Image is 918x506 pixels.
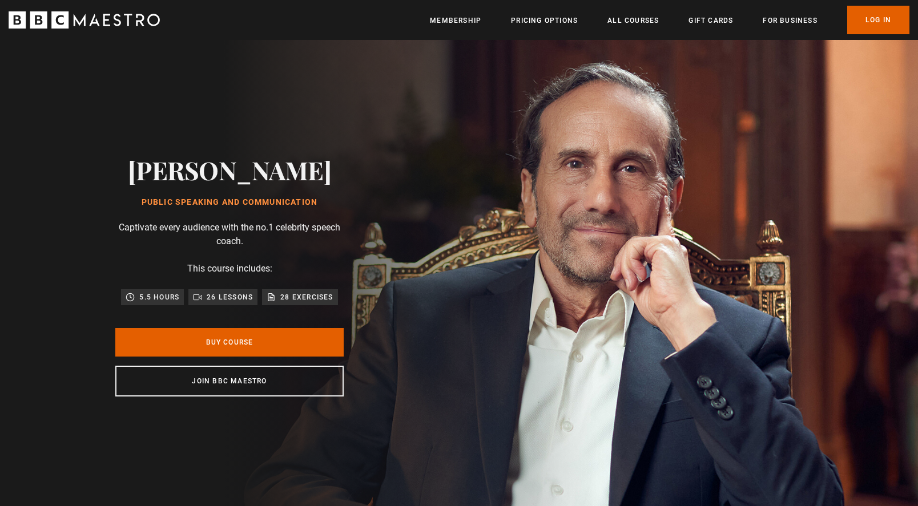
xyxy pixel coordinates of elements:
p: 5.5 hours [139,292,179,303]
p: This course includes: [187,262,272,276]
h1: Public Speaking and Communication [128,198,332,207]
a: Membership [430,15,481,26]
a: Gift Cards [688,15,733,26]
h2: [PERSON_NAME] [128,155,332,184]
nav: Primary [430,6,909,34]
a: Log In [847,6,909,34]
svg: BBC Maestro [9,11,160,29]
a: For business [763,15,817,26]
a: Join BBC Maestro [115,366,344,396]
a: Buy Course [115,328,344,357]
p: 28 exercises [280,292,333,303]
p: Captivate every audience with the no.1 celebrity speech coach. [115,221,344,248]
a: All Courses [607,15,659,26]
a: Pricing Options [511,15,578,26]
p: 26 lessons [207,292,253,303]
